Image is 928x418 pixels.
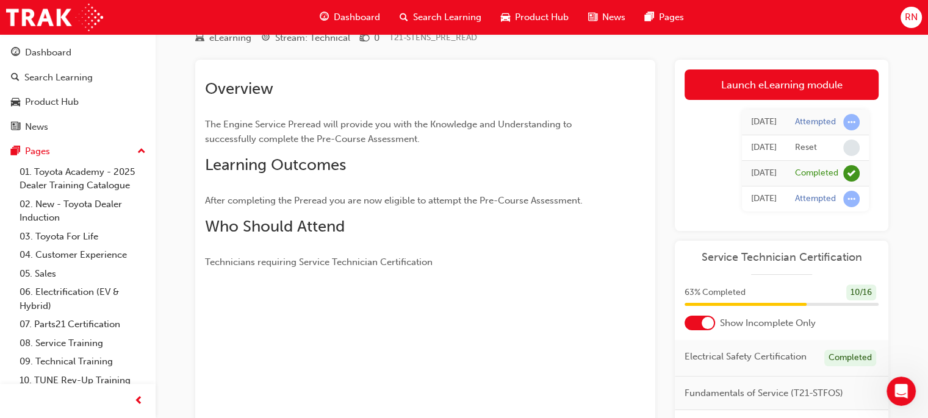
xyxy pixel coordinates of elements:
div: Product Hub [25,95,79,109]
a: news-iconNews [578,5,635,30]
img: Trak [6,4,103,31]
span: up-icon [137,144,146,160]
span: Overview [205,79,273,98]
span: guage-icon [11,48,20,58]
a: car-iconProduct Hub [491,5,578,30]
a: 10. TUNE Rev-Up Training [15,371,151,390]
span: Who Should Attend [205,217,345,236]
a: Service Technician Certification [685,250,879,264]
span: After completing the Preread you are now eligible to attempt the Pre-Course Assessment. [205,195,583,206]
a: 08. Service Training [15,334,151,353]
a: 07. Parts21 Certification [15,315,151,334]
span: The Engine Service Preread will provide you with the Knowledge and Understanding to successfully ... [205,119,574,144]
span: Technicians requiring Service Technician Certification [205,257,433,267]
div: Mon Sep 29 2025 10:39:24 GMT+1000 (Australian Eastern Standard Time) [751,115,777,129]
button: RN [901,7,922,28]
div: Dashboard [25,46,71,60]
span: search-icon [11,73,20,83]
span: car-icon [11,97,20,108]
div: Price [360,30,379,46]
a: Product Hub [5,91,151,113]
div: Attempted [795,193,836,205]
div: eLearning [209,31,251,45]
a: guage-iconDashboard [310,5,390,30]
div: Reset [795,142,817,154]
a: 04. Customer Experience [15,246,151,264]
div: Pages [25,144,50,158]
span: RN [905,10,918,24]
span: target-icon [261,33,270,44]
button: Pages [5,140,151,163]
span: News [602,10,625,24]
span: guage-icon [320,10,329,25]
iframe: Intercom live chat [887,377,916,406]
a: 03. Toyota For Life [15,227,151,246]
span: Product Hub [515,10,569,24]
div: Completed [795,168,838,179]
span: search-icon [400,10,408,25]
span: learningRecordVerb_ATTEMPT-icon [843,191,860,207]
span: learningResourceType_ELEARNING-icon [195,33,204,44]
span: Learning resource code [389,32,477,43]
div: Stream: Technical [275,31,350,45]
div: Thu Sep 25 2025 12:32:06 GMT+1000 (Australian Eastern Standard Time) [751,192,777,206]
a: 01. Toyota Academy - 2025 Dealer Training Catalogue [15,163,151,195]
span: pages-icon [11,146,20,157]
span: money-icon [360,33,369,44]
a: News [5,116,151,138]
span: Pages [659,10,684,24]
div: Type [195,30,251,46]
a: search-iconSearch Learning [390,5,491,30]
span: Dashboard [334,10,380,24]
a: Launch eLearning module [685,69,879,100]
div: 10 / 16 [846,285,876,301]
div: Completed [824,350,876,366]
div: 0 [374,31,379,45]
span: Learning Outcomes [205,155,346,174]
div: News [25,120,48,134]
span: learningRecordVerb_NONE-icon [843,140,860,156]
span: car-icon [501,10,510,25]
span: Fundamentals of Service (T21-STFOS) [685,386,843,400]
button: DashboardSearch LearningProduct HubNews [5,39,151,140]
a: 05. Sales [15,264,151,283]
span: news-icon [588,10,597,25]
span: learningRecordVerb_ATTEMPT-icon [843,114,860,130]
div: Thu Sep 25 2025 12:33:01 GMT+1000 (Australian Eastern Standard Time) [751,166,777,180]
span: Electrical Safety Certification [685,350,807,364]
span: pages-icon [645,10,654,25]
div: Stream [261,30,350,46]
a: 09. Technical Training [15,352,151,371]
a: Search Learning [5,66,151,89]
div: Search Learning [24,71,93,85]
span: news-icon [11,122,20,133]
span: learningRecordVerb_COMPLETE-icon [843,165,860,182]
a: 06. Electrification (EV & Hybrid) [15,283,151,315]
div: Attempted [795,116,836,128]
div: Mon Sep 29 2025 10:39:23 GMT+1000 (Australian Eastern Standard Time) [751,141,777,155]
span: prev-icon [134,394,143,409]
a: pages-iconPages [635,5,694,30]
a: Dashboard [5,41,151,64]
span: Search Learning [413,10,481,24]
a: 02. New - Toyota Dealer Induction [15,195,151,227]
span: 63 % Completed [685,286,746,300]
span: Show Incomplete Only [720,316,816,330]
